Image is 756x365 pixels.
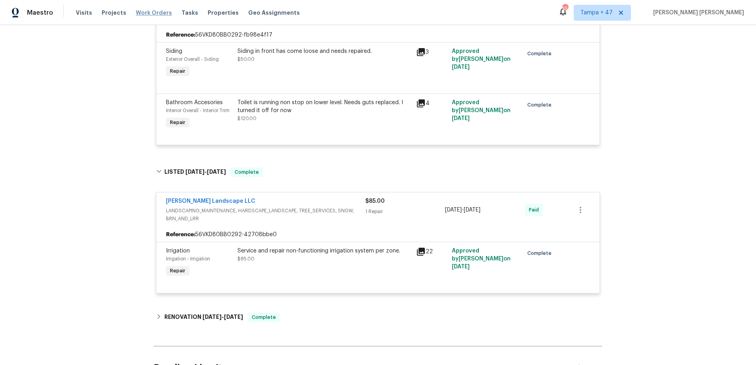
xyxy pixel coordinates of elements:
span: $85.00 [237,256,255,261]
span: Tampa + 47 [580,9,613,17]
div: Siding in front has come loose and needs repaired. [237,47,411,55]
span: [DATE] [202,314,222,320]
div: 1 Repair [365,208,445,216]
span: Work Orders [136,9,172,17]
b: Reference: [166,231,195,239]
div: LISTED [DATE]-[DATE]Complete [154,159,602,185]
div: 56VKD80BB0292-fb98e4f17 [156,28,600,42]
span: Repair [167,118,189,126]
span: Repair [167,267,189,275]
span: Tasks [181,10,198,16]
div: 56VKD80BB0292-42708bbe0 [156,227,600,242]
a: [PERSON_NAME] Landscape LLC [166,198,255,204]
span: - [445,206,480,214]
span: Complete [527,50,555,58]
span: Bathroom Accesories [166,100,223,105]
span: [DATE] [445,207,462,213]
span: [DATE] [207,169,226,175]
span: [DATE] [224,314,243,320]
h6: LISTED [164,167,226,177]
span: Exterior Overall - Siding [166,57,219,62]
span: $120.00 [237,116,256,121]
span: [PERSON_NAME] [PERSON_NAME] [650,9,744,17]
span: Interior Overall - Interior Trim [166,108,229,113]
span: - [202,314,243,320]
div: 22 [416,247,447,256]
span: [DATE] [452,116,470,121]
span: Projects [102,9,126,17]
div: 3 [416,47,447,57]
span: Properties [208,9,239,17]
span: Approved by [PERSON_NAME] on [452,100,511,121]
span: $50.00 [237,57,255,62]
span: Approved by [PERSON_NAME] on [452,49,511,70]
span: Complete [231,168,262,176]
div: RENOVATION [DATE]-[DATE]Complete [154,308,602,327]
span: - [185,169,226,175]
span: Siding [166,49,182,54]
span: Complete [249,313,279,321]
span: Complete [527,101,555,109]
div: 556 [562,5,568,13]
span: LANDSCAPING_MAINTENANCE, HARDSCAPE_LANDSCAPE, TREE_SERVICES, SNOW, BRN_AND_LRR [166,207,365,223]
span: [DATE] [452,64,470,70]
div: Service and repair non-functioning irrigation system per zone. [237,247,411,255]
span: Paid [529,206,542,214]
h6: RENOVATION [164,313,243,322]
span: Complete [527,249,555,257]
span: Irrigation - Irrigation [166,256,210,261]
span: Maestro [27,9,53,17]
span: Repair [167,67,189,75]
b: Reference: [166,31,195,39]
div: Toilet is running non stop on lower level. Needs guts replaced. I turned it off for now [237,99,411,115]
span: [DATE] [452,264,470,270]
span: Visits [76,9,92,17]
span: $85.00 [365,198,385,204]
span: [DATE] [464,207,480,213]
span: [DATE] [185,169,204,175]
span: Geo Assignments [248,9,300,17]
span: Irrigation [166,248,190,254]
div: 4 [416,99,447,108]
span: Approved by [PERSON_NAME] on [452,248,511,270]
